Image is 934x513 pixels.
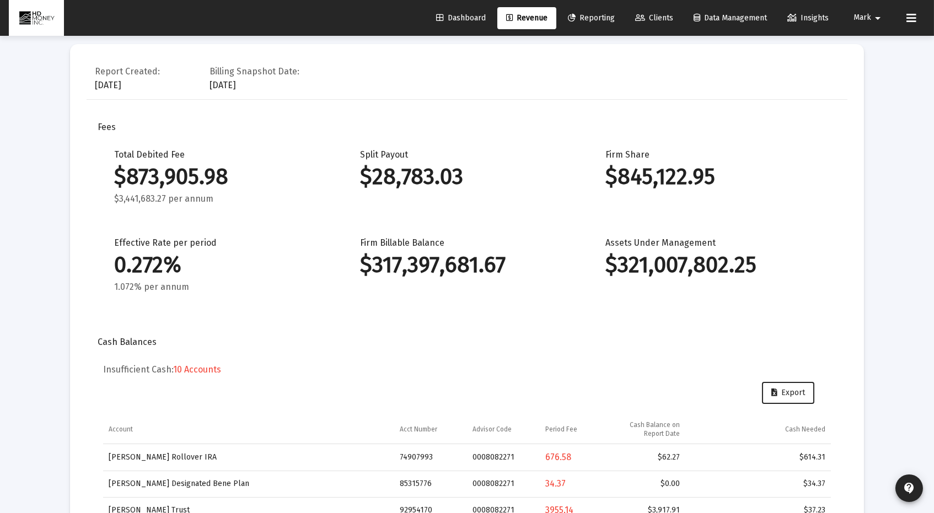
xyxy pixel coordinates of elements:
td: 0008082271 [467,444,540,471]
div: [DATE] [95,63,160,91]
div: Effective Rate per period [114,237,327,293]
img: Dashboard [17,7,56,29]
td: 85315776 [394,471,467,497]
span: Export [771,388,805,397]
td: [PERSON_NAME] Designated Bene Plan [103,471,394,497]
div: $3,441,683.27 per annum [114,193,327,204]
span: Revenue [506,13,547,23]
span: Insights [787,13,829,23]
div: 1.072% per annum [114,282,327,293]
button: Mark [840,7,898,29]
div: Firm Billable Balance [360,237,573,293]
a: Insights [779,7,838,29]
a: Data Management [685,7,776,29]
td: Column Advisor Code [467,415,540,444]
div: 676.58 [545,452,607,463]
td: Column Account [103,415,394,444]
a: Reporting [559,7,624,29]
div: $845,122.95 [605,171,818,182]
td: [PERSON_NAME] Rollover IRA [103,444,394,471]
div: Acct Number [400,425,437,434]
button: Export [762,382,814,404]
div: Firm Share [605,149,818,204]
div: Billing Snapshot Date: [210,66,299,77]
mat-icon: arrow_drop_down [871,7,884,29]
div: Fees [98,122,836,133]
span: Reporting [568,13,615,23]
span: Clients [635,13,673,23]
div: Cash Balances [98,337,836,348]
div: $321,007,802.25 [605,260,818,271]
div: Total Debited Fee [114,149,327,204]
div: Cash Balance on Report Date [618,420,680,438]
div: 0.272% [114,260,327,271]
div: 34.37 [545,478,607,489]
a: Dashboard [427,7,495,29]
td: 0008082271 [467,471,540,497]
div: Cash Needed [785,425,825,434]
td: Column Cash Needed [685,415,831,444]
div: $34.37 [691,478,825,489]
div: Account [109,425,133,434]
span: Mark [854,13,871,23]
span: Data Management [694,13,767,23]
div: $614.31 [691,452,825,463]
a: Revenue [497,7,556,29]
td: Column Acct Number [394,415,467,444]
td: Column Cash Balance on Report Date [613,415,685,444]
span: 10 Accounts [173,364,221,375]
td: Column Period Fee [540,415,613,444]
span: Dashboard [436,13,486,23]
div: $317,397,681.67 [360,260,573,271]
h5: Insufficient Cash: [103,364,831,375]
div: Period Fee [545,425,577,434]
div: Split Payout [360,149,573,204]
td: 74907993 [394,444,467,471]
div: $0.00 [618,478,680,489]
div: $62.27 [618,452,680,463]
mat-icon: contact_support [903,482,916,495]
div: $873,905.98 [114,171,327,182]
div: $28,783.03 [360,171,573,182]
a: Clients [626,7,682,29]
div: Assets Under Management [605,237,818,293]
div: Report Created: [95,66,160,77]
div: Advisor Code [473,425,512,434]
div: [DATE] [210,63,299,91]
